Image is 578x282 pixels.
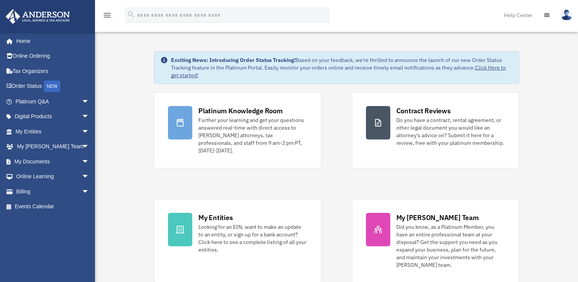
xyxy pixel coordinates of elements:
[82,184,97,200] span: arrow_drop_down
[198,106,283,116] div: Platinum Knowledge Room
[396,213,479,222] div: My [PERSON_NAME] Team
[352,92,519,168] a: Contract Reviews Do you have a contract, rental agreement, or other legal document you would like...
[5,94,101,109] a: Platinum Q&Aarrow_drop_down
[82,154,97,170] span: arrow_drop_down
[396,223,505,269] div: Did you know, as a Platinum Member, you have an entire professional team at your disposal? Get th...
[154,92,321,168] a: Platinum Knowledge Room Further your learning and get your questions answered real-time with dire...
[171,56,513,79] div: Based on your feedback, we're thrilled to announce the launch of our new Order Status Tracking fe...
[396,106,451,116] div: Contract Reviews
[5,109,101,124] a: Digital Productsarrow_drop_down
[3,9,72,24] img: Anderson Advisors Platinum Portal
[198,223,307,253] div: Looking for an EIN, want to make an update to an entity, or sign up for a bank account? Click her...
[5,124,101,139] a: My Entitiesarrow_drop_down
[5,154,101,169] a: My Documentsarrow_drop_down
[82,94,97,109] span: arrow_drop_down
[5,49,101,64] a: Online Ordering
[198,213,233,222] div: My Entities
[103,11,112,20] i: menu
[103,13,112,20] a: menu
[5,63,101,79] a: Tax Organizers
[396,116,505,147] div: Do you have a contract, rental agreement, or other legal document you would like an attorney's ad...
[171,57,296,63] strong: Exciting News: Introducing Order Status Tracking!
[561,10,572,21] img: User Pic
[82,109,97,125] span: arrow_drop_down
[5,199,101,214] a: Events Calendar
[5,79,101,94] a: Order StatusNEW
[82,124,97,139] span: arrow_drop_down
[44,81,60,92] div: NEW
[5,169,101,184] a: Online Learningarrow_drop_down
[5,184,101,199] a: Billingarrow_drop_down
[82,169,97,185] span: arrow_drop_down
[127,10,135,19] i: search
[5,33,97,49] a: Home
[82,139,97,155] span: arrow_drop_down
[5,139,101,154] a: My [PERSON_NAME] Teamarrow_drop_down
[171,64,506,79] a: Click Here to get started!
[198,116,307,154] div: Further your learning and get your questions answered real-time with direct access to [PERSON_NAM...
